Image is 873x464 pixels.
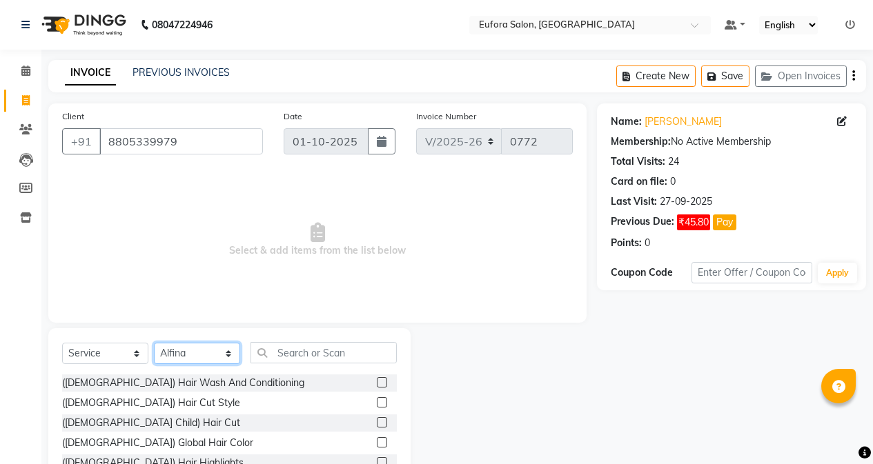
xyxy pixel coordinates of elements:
[611,236,642,250] div: Points:
[611,114,642,129] div: Name:
[677,214,710,230] span: ₹45.80
[62,110,84,123] label: Client
[62,128,101,154] button: +91
[818,263,857,283] button: Apply
[611,134,671,149] div: Membership:
[701,65,749,87] button: Save
[691,262,812,283] input: Enter Offer / Coupon Code
[755,65,847,87] button: Open Invoices
[133,66,230,79] a: PREVIOUS INVOICES
[35,6,130,44] img: logo
[611,265,691,280] div: Coupon Code
[616,65,696,87] button: Create New
[645,236,650,250] div: 0
[62,376,304,390] div: ([DEMOGRAPHIC_DATA]) Hair Wash And Conditioning
[62,171,573,309] span: Select & add items from the list below
[670,174,676,189] div: 0
[660,194,712,209] div: 27-09-2025
[668,154,679,169] div: 24
[611,194,657,209] div: Last Visit:
[251,342,397,363] input: Search or Scan
[152,6,213,44] b: 08047224946
[611,214,674,230] div: Previous Due:
[62,416,240,430] div: ([DEMOGRAPHIC_DATA] Child) Hair Cut
[65,61,116,85] a: INVOICE
[62,396,240,410] div: ([DEMOGRAPHIC_DATA]) Hair Cut Style
[713,214,736,230] button: Pay
[99,128,263,154] input: Search by Name/Mobile/Email/Code
[416,110,476,123] label: Invoice Number
[611,154,665,169] div: Total Visits:
[611,174,667,189] div: Card on file:
[284,110,302,123] label: Date
[611,134,852,149] div: No Active Membership
[645,114,722,129] a: [PERSON_NAME]
[62,436,253,450] div: ([DEMOGRAPHIC_DATA]) Global Hair Color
